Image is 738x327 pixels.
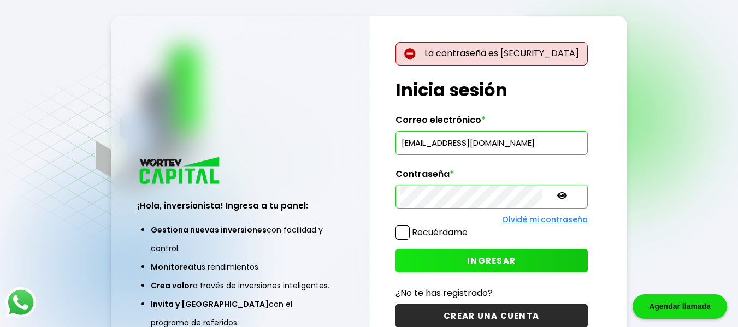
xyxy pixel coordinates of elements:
[151,258,330,276] li: tus rendimientos.
[5,287,36,318] img: logos_whatsapp-icon.242b2217.svg
[400,132,583,154] input: hola@wortev.capital
[151,221,330,258] li: con facilidad y control.
[151,276,330,295] li: a través de inversiones inteligentes.
[412,226,468,239] label: Recuérdame
[395,169,588,185] label: Contraseña
[151,280,193,291] span: Crea valor
[467,255,516,266] span: INGRESAR
[395,42,588,66] p: La contraseña es [SECURITY_DATA]
[137,156,223,188] img: logo_wortev_capital
[395,249,588,272] button: INGRESAR
[395,77,588,103] h1: Inicia sesión
[395,115,588,131] label: Correo electrónico
[395,286,588,300] p: ¿No te has registrado?
[502,214,588,225] a: Olvidé mi contraseña
[151,299,269,310] span: Invita y [GEOGRAPHIC_DATA]
[633,294,727,319] div: Agendar llamada
[151,261,193,272] span: Monitorea
[137,199,344,212] h3: ¡Hola, inversionista! Ingresa a tu panel:
[151,224,267,235] span: Gestiona nuevas inversiones
[404,48,416,60] img: error-circle.027baa21.svg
